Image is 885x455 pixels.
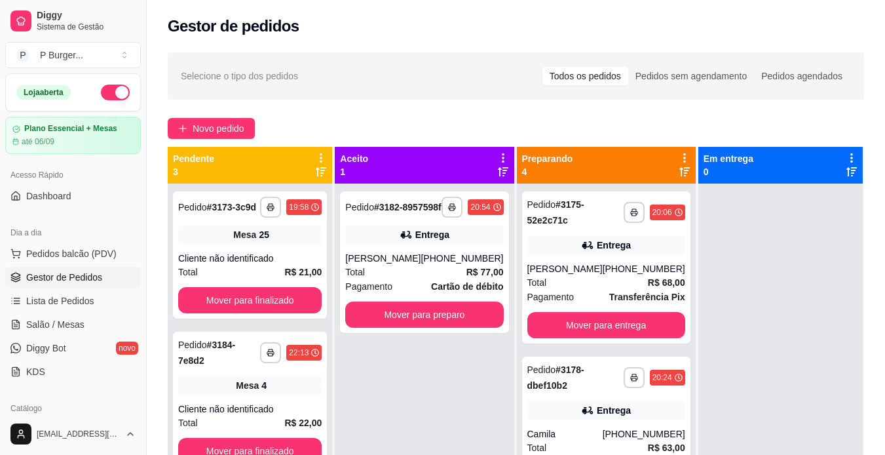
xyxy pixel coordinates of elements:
button: Mover para finalizado [178,287,322,313]
div: 20:54 [470,202,490,212]
strong: R$ 21,00 [285,267,322,277]
div: [PHONE_NUMBER] [421,252,503,265]
div: Dia a dia [5,222,141,243]
div: 25 [259,228,269,241]
a: Plano Essencial + Mesasaté 06/09 [5,117,141,154]
span: P [16,49,29,62]
p: 4 [522,165,573,178]
span: Total [178,265,198,279]
div: Cliente não identificado [178,252,322,265]
span: Diggy [37,10,136,22]
a: DiggySistema de Gestão [5,5,141,37]
div: Loja aberta [16,85,71,100]
button: Alterar Status [101,85,130,100]
div: Entrega [415,228,449,241]
span: Total [345,265,365,279]
span: Selecione o tipo dos pedidos [181,69,298,83]
strong: R$ 68,00 [648,277,685,288]
div: Catálogo [5,398,141,419]
a: Gestor de Pedidos [5,267,141,288]
span: Sistema de Gestão [37,22,136,32]
span: Pedido [527,199,556,210]
p: Preparando [522,152,573,165]
span: Pedido [178,340,207,350]
span: Mesa [233,228,256,241]
strong: R$ 63,00 [648,443,685,453]
div: 20:24 [652,372,672,383]
strong: # 3182-8957598f [374,202,442,212]
button: Select a team [5,42,141,68]
h2: Gestor de pedidos [168,16,299,37]
div: Pedidos sem agendamento [628,67,754,85]
div: Pedidos agendados [754,67,850,85]
strong: # 3173-3c9d [207,202,257,212]
a: Lista de Pedidos [5,290,141,311]
span: Pedido [345,202,374,212]
div: [PERSON_NAME] [527,262,603,275]
div: 22:13 [289,347,309,358]
a: Dashboard [5,186,141,207]
span: Total [527,275,547,290]
p: 1 [340,165,368,178]
a: Diggy Botnovo [5,338,141,359]
div: 19:58 [289,202,309,212]
div: Cliente não identificado [178,403,322,416]
article: Plano Essencial + Mesas [24,124,117,134]
div: [PHONE_NUMBER] [603,427,685,441]
span: Total [178,416,198,430]
div: Acesso Rápido [5,165,141,186]
span: Gestor de Pedidos [26,271,102,284]
div: Todos os pedidos [542,67,628,85]
button: Novo pedido [168,118,255,139]
button: Mover para entrega [527,312,685,338]
p: Aceito [340,152,368,165]
button: Pedidos balcão (PDV) [5,243,141,264]
a: KDS [5,361,141,382]
span: Pedido [527,365,556,375]
a: Salão / Mesas [5,314,141,335]
p: Em entrega [704,152,753,165]
div: Entrega [597,239,631,252]
div: 4 [261,379,267,392]
span: KDS [26,365,45,378]
span: Diggy Bot [26,342,66,355]
span: Mesa [236,379,259,392]
span: Salão / Mesas [26,318,85,331]
button: Mover para preparo [345,302,503,328]
span: Pagamento [527,290,574,304]
p: 0 [704,165,753,178]
span: Lista de Pedidos [26,294,94,307]
strong: R$ 22,00 [285,418,322,428]
p: 3 [173,165,214,178]
span: Pagamento [345,279,392,294]
div: P Burger ... [40,49,83,62]
p: Pendente [173,152,214,165]
span: Pedidos balcão (PDV) [26,247,117,260]
div: 20:06 [652,207,672,218]
div: [PERSON_NAME] [345,252,421,265]
strong: # 3184-7e8d2 [178,340,235,366]
span: Dashboard [26,189,71,203]
strong: R$ 77,00 [466,267,504,277]
article: até 06/09 [22,136,54,147]
span: Pedido [178,202,207,212]
strong: Cartão de débito [431,281,503,292]
strong: Transferência Pix [609,292,685,302]
div: Camila [527,427,603,441]
span: Total [527,441,547,455]
button: [EMAIL_ADDRESS][DOMAIN_NAME] [5,418,141,450]
span: Novo pedido [193,121,244,136]
span: [EMAIL_ADDRESS][DOMAIN_NAME] [37,429,120,439]
strong: # 3175-52e2c71c [527,199,584,226]
strong: # 3178-dbef10b2 [527,365,584,391]
div: Entrega [597,404,631,417]
div: [PHONE_NUMBER] [603,262,685,275]
span: plus [178,124,187,133]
